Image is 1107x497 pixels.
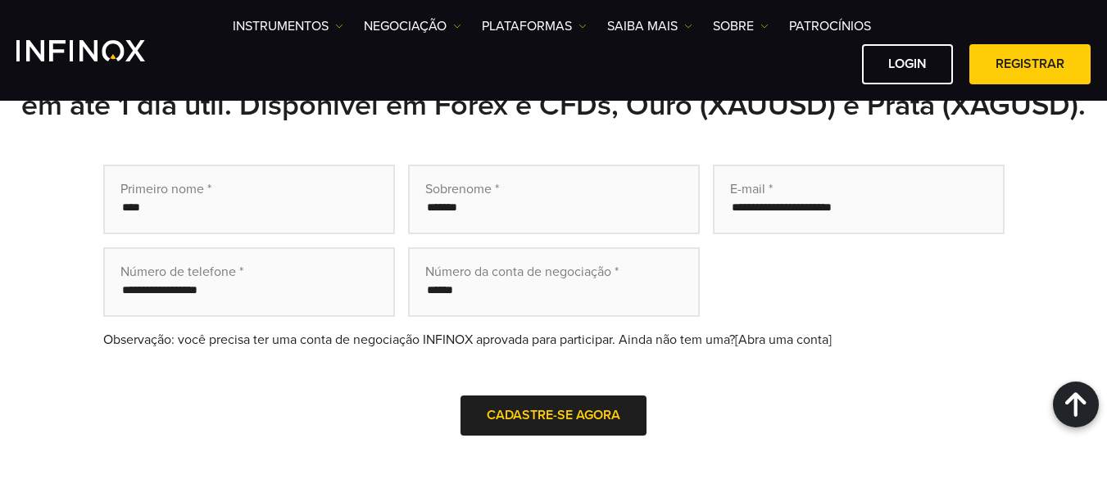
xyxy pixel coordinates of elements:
[862,44,953,84] a: Login
[103,330,1005,350] div: Observação: você precisa ter uma conta de negociação INFINOX aprovada para participar. Ainda não ...
[482,16,587,36] a: PLATAFORMAS
[969,44,1091,84] a: Registrar
[487,407,620,423] span: Cadastre-se agora
[16,40,184,61] a: INFINOX Logo
[789,16,871,36] a: Patrocínios
[713,16,769,36] a: SOBRE
[607,16,692,36] a: Saiba mais
[233,16,343,36] a: Instrumentos
[735,332,832,348] a: [Abra uma conta]
[364,16,461,36] a: NEGOCIAÇÃO
[460,395,647,436] button: Cadastre-se agora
